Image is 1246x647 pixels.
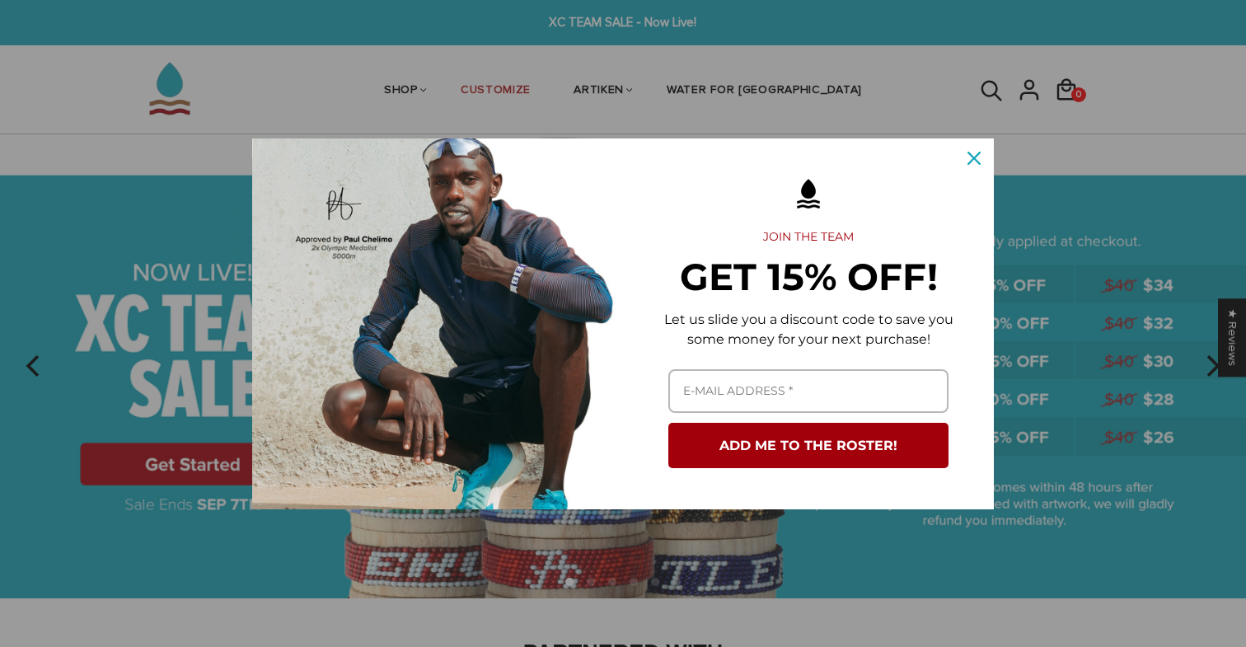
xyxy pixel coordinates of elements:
p: Let us slide you a discount code to save you some money for your next purchase! [649,310,967,349]
button: Close [954,138,994,178]
h2: JOIN THE TEAM [649,230,967,245]
svg: close icon [967,152,981,165]
input: Email field [668,369,949,413]
strong: GET 15% OFF! [680,254,938,299]
button: ADD ME TO THE ROSTER! [668,423,949,468]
